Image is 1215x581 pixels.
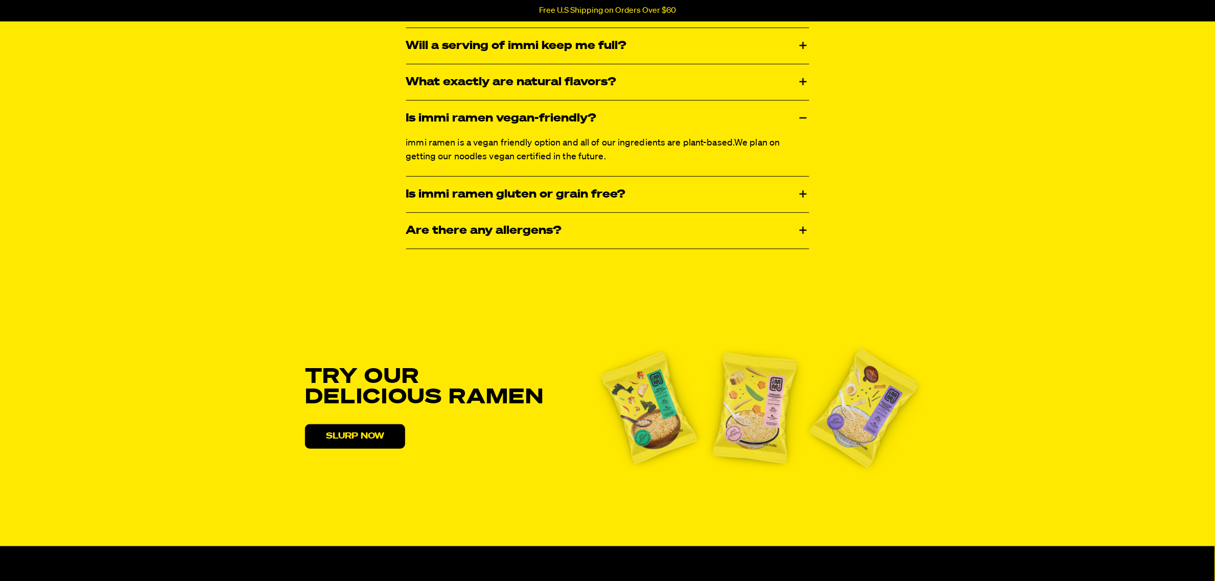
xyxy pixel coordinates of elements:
img: immi Spicy Red Miso [593,339,705,477]
a: Slurp Now [305,424,405,449]
div: Is immi ramen gluten or grain free? [406,177,809,212]
span: immi ramen is a vegan friendly option and all of our ingredients are plant-based. [406,138,735,148]
div: Will a serving of immi keep me full? [406,28,809,64]
div: Are there any allergens? [406,213,809,249]
img: immi Creamy Chicken [705,339,805,477]
div: Is immi ramen vegan-friendly? [406,101,809,136]
img: immi Roasted Pork Tonkotsu [805,339,924,477]
div: What exactly are natural flavors? [406,64,809,100]
p: Free U.S Shipping on Orders Over $60 [539,6,676,15]
h2: Try Our Delicious Ramen [305,367,553,408]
